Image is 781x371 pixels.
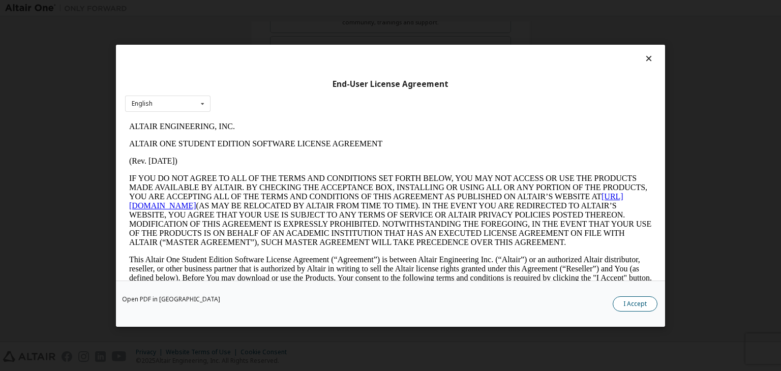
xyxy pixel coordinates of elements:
div: English [132,101,153,107]
p: ALTAIR ONE STUDENT EDITION SOFTWARE LICENSE AGREEMENT [4,21,527,30]
button: I Accept [613,296,657,312]
div: End-User License Agreement [125,79,656,89]
p: ALTAIR ENGINEERING, INC. [4,4,527,13]
a: [URL][DOMAIN_NAME] [4,74,498,92]
a: Open PDF in [GEOGRAPHIC_DATA] [122,296,220,302]
p: (Rev. [DATE]) [4,39,527,48]
p: IF YOU DO NOT AGREE TO ALL OF THE TERMS AND CONDITIONS SET FORTH BELOW, YOU MAY NOT ACCESS OR USE... [4,56,527,129]
p: This Altair One Student Edition Software License Agreement (“Agreement”) is between Altair Engine... [4,137,527,174]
